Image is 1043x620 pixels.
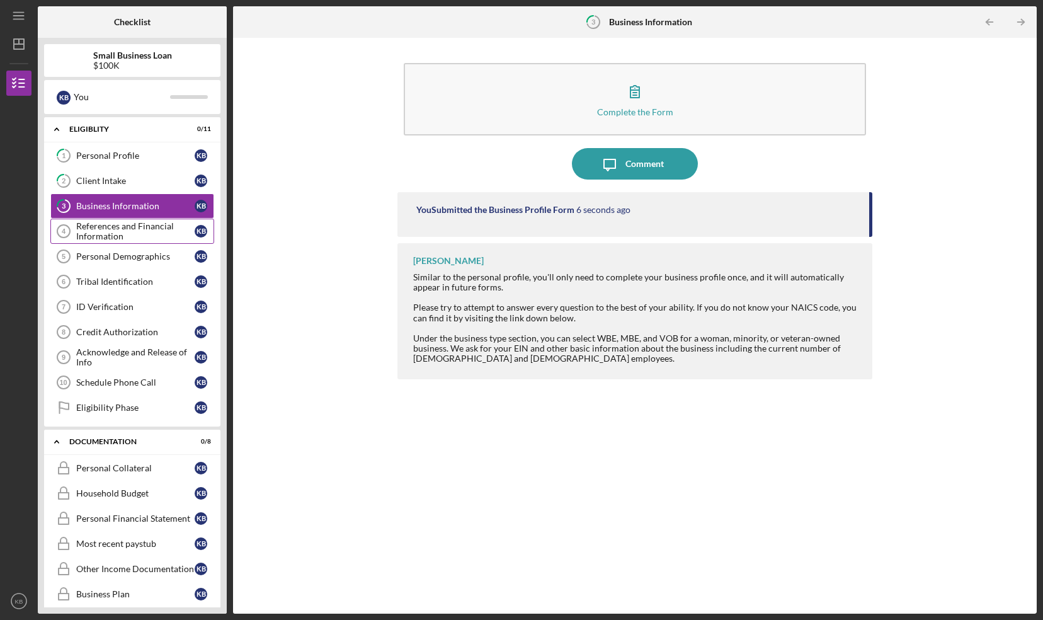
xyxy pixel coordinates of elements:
div: K B [195,149,207,162]
div: Business Information [76,201,195,211]
button: KB [6,588,31,614]
tspan: 3 [591,18,595,26]
div: Personal Demographics [76,251,195,261]
div: K B [195,326,207,338]
div: Comment [625,148,664,180]
div: Personal Financial Statement [76,514,195,524]
div: 0 / 8 [188,438,211,445]
a: 7ID VerificationKB [50,294,214,319]
time: 2025-09-04 16:19 [576,205,630,215]
tspan: 8 [62,328,66,336]
div: K B [195,275,207,288]
tspan: 4 [62,227,66,235]
tspan: 10 [59,379,67,386]
a: 1Personal ProfileKB [50,143,214,168]
div: Eligibility Phase [76,403,195,413]
div: K B [195,175,207,187]
div: Household Budget [76,488,195,498]
div: Most recent paystub [76,539,195,549]
div: K B [195,200,207,212]
div: You Submitted the Business Profile Form [416,205,574,215]
text: KB [15,598,23,605]
a: Most recent paystubKB [50,531,214,556]
div: Other Income Documentation [76,564,195,574]
tspan: 7 [62,303,66,311]
div: $100K [93,60,172,71]
tspan: 1 [62,152,66,160]
a: Personal CollateralKB [50,456,214,481]
div: Eligiblity [69,125,180,133]
div: Documentation [69,438,180,445]
div: K B [195,537,207,550]
a: 5Personal DemographicsKB [50,244,214,269]
button: Comment [572,148,698,180]
div: Tribal Identification [76,277,195,287]
a: Household BudgetKB [50,481,214,506]
div: K B [195,250,207,263]
div: K B [195,512,207,525]
button: Complete the Form [404,63,866,135]
tspan: 2 [62,177,66,185]
div: Complete the Form [597,107,673,117]
div: Personal Profile [76,151,195,161]
a: 9Acknowledge and Release of InfoKB [50,345,214,370]
tspan: 9 [62,353,66,361]
div: Schedule Phone Call [76,377,195,387]
div: K B [195,376,207,389]
a: Eligibility PhaseKB [50,395,214,420]
a: 4References and Financial InformationKB [50,219,214,244]
b: Business Information [609,17,692,27]
a: Business PlanKB [50,582,214,607]
div: K B [195,401,207,414]
tspan: 5 [62,253,66,260]
div: Personal Collateral [76,463,195,473]
b: Small Business Loan [93,50,172,60]
div: Acknowledge and Release of Info [76,347,195,367]
div: Credit Authorization [76,327,195,337]
tspan: 6 [62,278,66,285]
a: 2Client IntakeKB [50,168,214,193]
div: References and Financial Information [76,221,195,241]
div: K B [195,351,207,364]
a: 10Schedule Phone CallKB [50,370,214,395]
tspan: 3 [62,202,66,210]
div: K B [195,301,207,313]
div: 0 / 11 [188,125,211,133]
a: 6Tribal IdentificationKB [50,269,214,294]
div: Business Plan [76,589,195,599]
div: K B [195,588,207,600]
a: 8Credit AuthorizationKB [50,319,214,345]
div: [PERSON_NAME] [413,256,484,266]
div: K B [195,462,207,474]
div: You [74,86,170,108]
b: Checklist [114,17,151,27]
div: K B [57,91,71,105]
a: Other Income DocumentationKB [50,556,214,582]
a: 3Business InformationKB [50,193,214,219]
a: Personal Financial StatementKB [50,506,214,531]
div: Similar to the personal profile, you'll only need to complete your business profile once, and it ... [413,272,860,364]
div: K B [195,563,207,575]
div: K B [195,225,207,238]
div: ID Verification [76,302,195,312]
div: K B [195,487,207,500]
div: Client Intake [76,176,195,186]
